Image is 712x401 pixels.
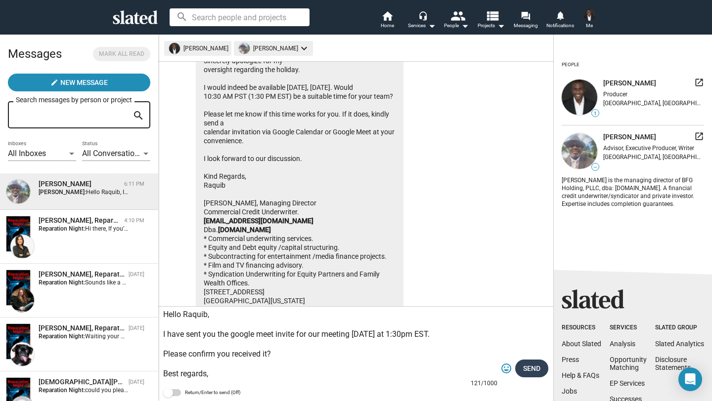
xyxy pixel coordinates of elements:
div: Producer [603,91,704,98]
a: Jobs [562,387,577,395]
time: [DATE] [129,271,144,278]
a: DisclosureStatements [655,356,691,371]
button: Send [515,360,548,377]
div: Services [610,324,647,332]
div: Open Intercom Messenger [678,367,702,391]
div: Mike Hall, Reparation Night [39,270,125,279]
a: OpportunityMatching [610,356,647,371]
mat-icon: headset_mic [418,11,427,20]
span: Messaging [514,20,538,32]
mat-hint: 121/1000 [471,380,497,388]
img: Raquib Hakiem Abduallah [6,180,30,203]
a: Slated Analytics [655,340,704,348]
mat-icon: forum [521,11,530,20]
span: All Conversations [82,149,143,158]
img: undefined [562,80,597,115]
span: Mark all read [99,49,144,59]
button: Services [404,10,439,32]
div: [GEOGRAPHIC_DATA], [GEOGRAPHIC_DATA], [GEOGRAPHIC_DATA] [603,154,704,160]
time: [DATE] [129,325,144,331]
mat-icon: keyboard_arrow_down [298,42,310,54]
img: Sharon Bruneau [10,342,34,366]
strong: Reparation Night: [39,225,85,232]
mat-icon: tag_faces [500,362,512,374]
mat-icon: launch [694,131,704,141]
button: New Message [8,74,150,91]
img: undefined [239,43,250,54]
div: Services [408,20,436,32]
div: Charlene White, Reparation Night [39,216,120,225]
a: Help & FAQs [562,371,599,379]
time: 4:10 PM [124,217,144,224]
img: Mike Hall [10,288,34,312]
mat-icon: view_list [485,8,499,23]
strong: Reparation Night: [39,333,85,340]
div: Raquib Hakiem Abduallah [39,179,120,189]
button: People [439,10,474,32]
a: About Slated [562,340,601,348]
span: [PERSON_NAME] [603,132,656,142]
img: Reparation Night [6,270,30,305]
mat-icon: arrow_drop_down [495,20,507,32]
div: Sharon Bruneau, Reparation Night [39,323,125,333]
div: People [444,20,469,32]
img: Reparation Night [6,216,30,251]
a: Home [370,10,404,32]
mat-icon: home [381,10,393,22]
div: Muhammad Albany, Reparation Night [39,377,125,387]
mat-chip: [PERSON_NAME] [234,41,313,56]
span: 1 [592,111,599,117]
img: undefined [562,133,597,169]
a: Notifications [543,10,578,32]
a: Press [562,356,579,363]
mat-icon: arrow_drop_down [426,20,438,32]
time: 6:11 PM [124,181,144,187]
span: All Inboxes [8,149,46,158]
h2: Messages [8,42,62,66]
strong: Reparation Night: [39,387,85,394]
img: Adekunle Sijuade [583,9,595,21]
span: Sounds like a great story and a fantastic project. Is there a composer lined up for this film yet... [85,279,549,286]
span: Send [523,360,540,377]
img: Charlene White [10,235,34,258]
mat-icon: launch [694,78,704,87]
mat-icon: notifications [555,10,565,20]
time: [DATE] [129,379,144,385]
a: [DOMAIN_NAME] [218,226,271,234]
a: EP Services [610,379,645,387]
span: New Message [60,74,108,91]
span: Home [381,20,394,32]
span: Return/Enter to send (Off) [185,387,240,399]
button: Projects [474,10,508,32]
button: Adekunle SijuadeMe [578,7,601,33]
span: Hello Raquib, I just received your message. Yes that time works for us. I will be sending you the... [86,189,438,196]
span: Projects [478,20,505,32]
mat-icon: people [450,8,465,23]
button: Mark all read [93,47,150,61]
div: Slated Group [655,324,704,332]
a: Analysis [610,340,635,348]
div: People [562,58,579,72]
a: Messaging [508,10,543,32]
strong: [PERSON_NAME]: [39,189,86,196]
span: Notifications [546,20,574,32]
mat-icon: arrow_drop_down [459,20,471,32]
div: [GEOGRAPHIC_DATA], [GEOGRAPHIC_DATA] [603,100,704,107]
div: Resources [562,324,601,332]
div: [PERSON_NAME] is the managing director of BFG Holding, PLLC, dba: [DOMAIN_NAME]. A financial cred... [562,175,704,208]
span: [PERSON_NAME] [603,79,656,88]
strong: Reparation Night: [39,279,85,286]
mat-icon: search [133,108,144,123]
span: Me [586,20,593,32]
a: [EMAIL_ADDRESS][DOMAIN_NAME] [204,217,313,225]
img: Reparation Night [6,324,30,359]
span: Waiting your word. [85,333,135,340]
mat-icon: create [50,79,58,86]
input: Search people and projects [170,8,310,26]
div: Advisor, Executive Producer, Writer [603,145,704,152]
span: — [592,164,599,170]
